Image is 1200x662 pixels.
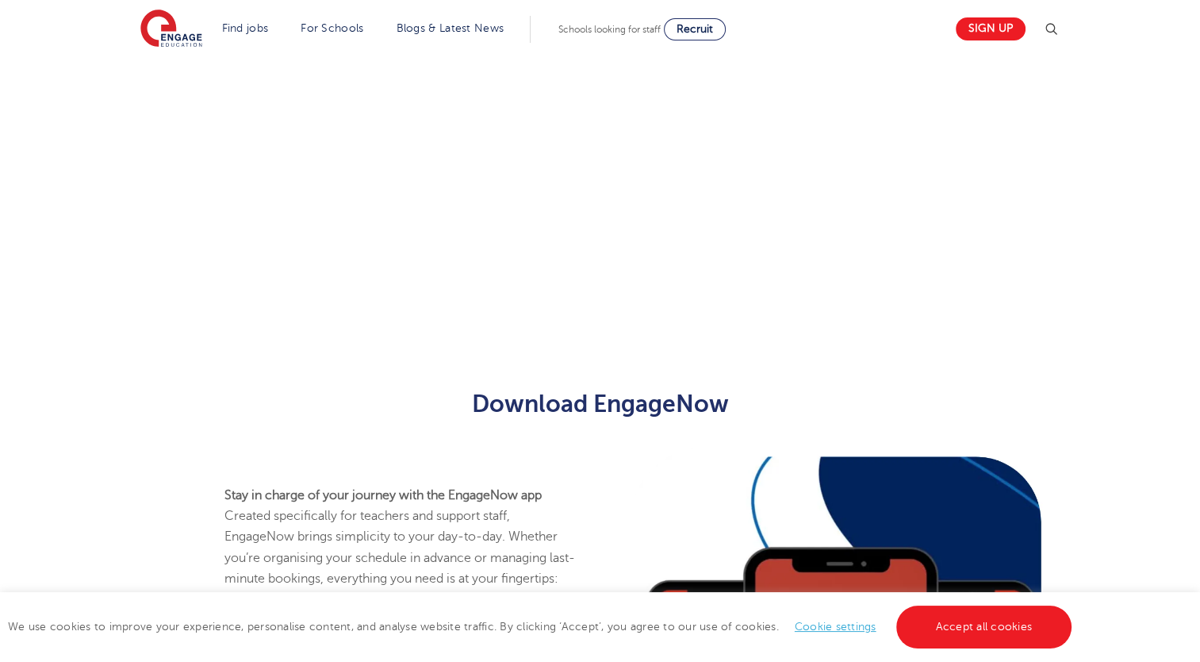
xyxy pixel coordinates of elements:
span: Schools looking for staff [558,24,661,35]
a: Sign up [956,17,1026,40]
h2: Download EngageNow [211,391,989,418]
p: Created specifically for teachers and support staff, EngageNow brings simplicity to your day-to-d... [224,485,579,589]
a: Accept all cookies [896,606,1072,649]
span: Recruit [677,23,713,35]
iframe: Form [131,1,749,274]
img: Engage Education [140,10,202,49]
span: We use cookies to improve your experience, personalise content, and analyse website traffic. By c... [8,621,1075,633]
a: Find jobs [222,22,269,34]
a: For Schools [301,22,363,34]
strong: Stay in charge of your journey with the EngageNow app [224,488,542,502]
a: Cookie settings [795,621,876,633]
a: Blogs & Latest News [397,22,504,34]
a: Recruit [664,18,726,40]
